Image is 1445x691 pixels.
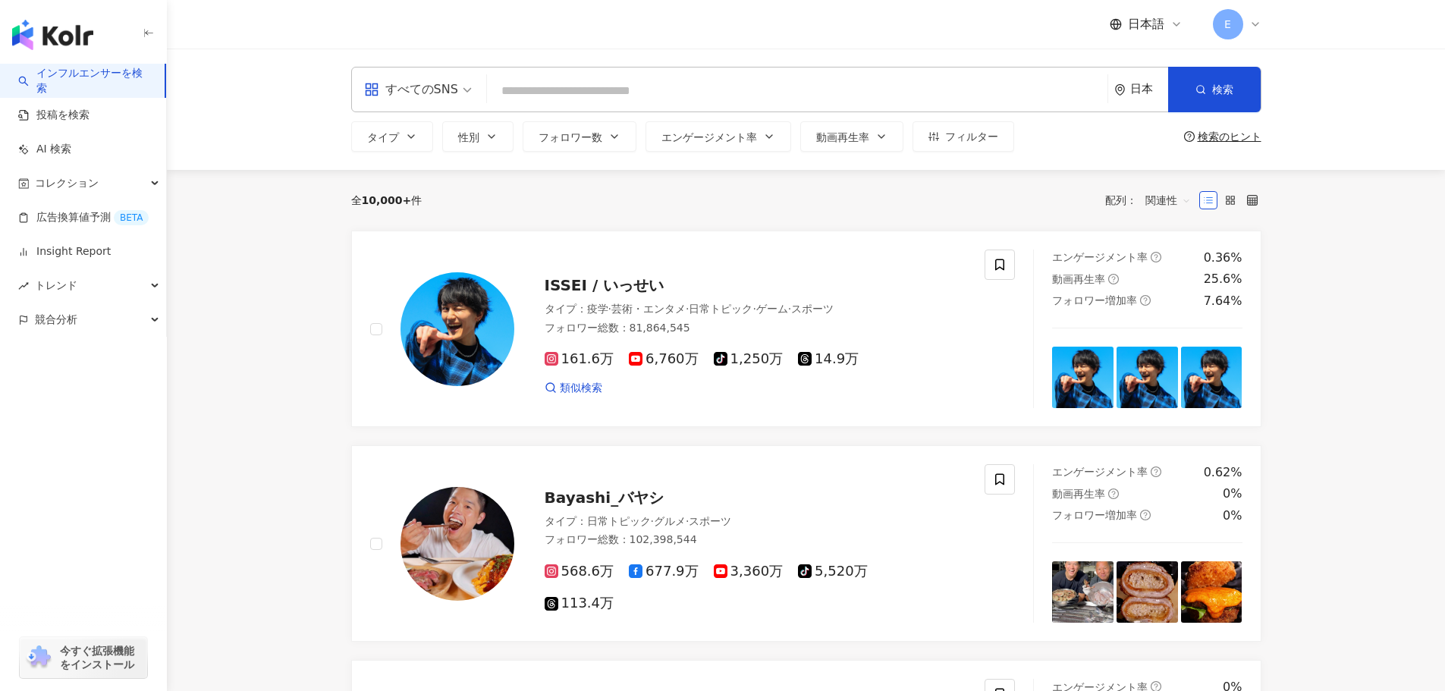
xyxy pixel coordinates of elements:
span: フォロワー増加率 [1052,294,1137,306]
span: 検索 [1212,83,1233,96]
img: chrome extension [24,645,53,670]
a: KOL AvatarBayashi_バヤシタイプ：日常トピック·グルメ·スポーツフォロワー総数：102,398,544568.6万677.9万3,360万5,520万113.4万エンゲージメント... [351,445,1261,642]
span: 113.4万 [545,595,614,611]
img: KOL Avatar [401,272,514,386]
div: 0% [1223,485,1242,502]
div: タイプ ： [545,302,967,317]
a: AI 検索 [18,142,71,157]
span: ISSEI / いっせい [545,276,664,294]
span: 今すぐ拡張機能をインストール [60,644,143,671]
span: コレクション [35,166,99,200]
span: rise [18,281,29,291]
span: 疫学 [587,303,608,315]
span: E [1224,16,1231,33]
a: 広告換算値予測BETA [18,210,149,225]
span: · [608,303,611,315]
a: searchインフルエンサーを検索 [18,66,152,96]
span: エンゲージメント率 [1052,251,1148,263]
img: post-image [1052,347,1114,408]
span: question-circle [1151,252,1161,262]
span: 3,360万 [714,564,784,579]
span: 競合分析 [35,303,77,337]
div: 0.36% [1204,250,1242,266]
span: question-circle [1184,131,1195,142]
span: question-circle [1108,488,1119,499]
button: タイプ [351,121,433,152]
span: 芸術・エンタメ [611,303,686,315]
span: 日本語 [1128,16,1164,33]
span: appstore [364,82,379,97]
a: Insight Report [18,244,111,259]
span: · [651,515,654,527]
a: KOL AvatarISSEI / いっせいタイプ：疫学·芸術・エンタメ·日常トピック·ゲーム·スポーツフォロワー総数：81,864,545161.6万6,760万1,250万14.9万類似検索... [351,231,1261,427]
span: 動画再生率 [1052,488,1105,500]
span: トレンド [35,269,77,303]
span: 161.6万 [545,351,614,367]
button: 検索 [1168,67,1261,112]
button: フォロワー数 [523,121,636,152]
span: タイプ [367,131,399,143]
span: 類似検索 [560,381,602,396]
button: 性別 [442,121,514,152]
span: ゲーム [756,303,788,315]
div: 0% [1223,507,1242,524]
span: question-circle [1151,466,1161,477]
span: 568.6万 [545,564,614,579]
div: 日本 [1130,83,1168,96]
span: · [752,303,755,315]
div: 全 件 [351,194,423,206]
div: 0.62% [1204,464,1242,481]
img: logo [12,20,93,50]
span: スポーツ [791,303,834,315]
span: グルメ [654,515,686,527]
span: エンゲージメント率 [661,131,757,143]
img: post-image [1052,561,1114,623]
a: 投稿を検索 [18,108,90,123]
img: post-image [1117,561,1178,623]
span: スポーツ [689,515,731,527]
div: フォロワー総数 ： 81,864,545 [545,321,967,336]
span: 1,250万 [714,351,784,367]
span: フィルター [945,130,998,143]
span: 14.9万 [798,351,859,367]
span: · [788,303,791,315]
span: 関連性 [1145,188,1191,212]
span: エンゲージメント率 [1052,466,1148,478]
button: 動画再生率 [800,121,903,152]
span: 性別 [458,131,479,143]
div: フォロワー総数 ： 102,398,544 [545,532,967,548]
span: 5,520万 [798,564,868,579]
span: 動画再生率 [1052,273,1105,285]
img: post-image [1117,347,1178,408]
div: 7.64% [1204,293,1242,309]
button: フィルター [913,121,1014,152]
button: エンゲージメント率 [646,121,791,152]
span: 6,760万 [629,351,699,367]
div: 25.6% [1204,271,1242,287]
span: Bayashi_バヤシ [545,488,664,507]
span: フォロワー数 [539,131,602,143]
span: 10,000+ [362,194,412,206]
a: 類似検索 [545,381,602,396]
span: · [686,515,689,527]
span: フォロワー増加率 [1052,509,1137,521]
span: question-circle [1140,510,1151,520]
span: 日常トピック [689,303,752,315]
span: environment [1114,84,1126,96]
a: chrome extension今すぐ拡張機能をインストール [20,637,147,678]
div: 検索のヒント [1198,130,1261,143]
span: 677.9万 [629,564,699,579]
span: 日常トピック [587,515,651,527]
img: post-image [1181,347,1242,408]
span: question-circle [1108,274,1119,284]
div: すべてのSNS [364,77,458,102]
span: 動画再生率 [816,131,869,143]
div: タイプ ： [545,514,967,529]
span: · [686,303,689,315]
img: KOL Avatar [401,487,514,601]
div: 配列： [1105,188,1199,212]
span: question-circle [1140,295,1151,306]
img: post-image [1181,561,1242,623]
